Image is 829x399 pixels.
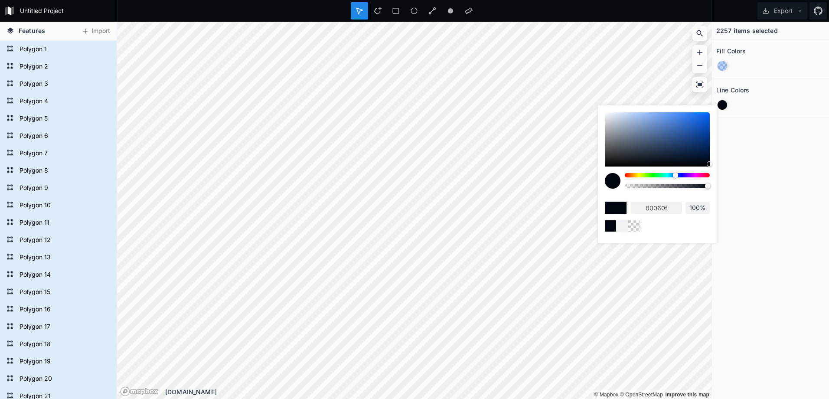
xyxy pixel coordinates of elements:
h2: Line Colors [716,83,750,97]
h2: Fill Colors [716,44,746,58]
a: Mapbox logo [120,386,158,396]
div: [DOMAIN_NAME] [165,387,712,396]
a: OpenStreetMap [620,392,663,398]
a: Map feedback [665,392,709,398]
button: Import [77,24,114,38]
a: Mapbox [594,392,618,398]
h4: 2257 items selected [716,26,778,35]
span: Features [19,26,45,35]
button: Export [757,2,807,20]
